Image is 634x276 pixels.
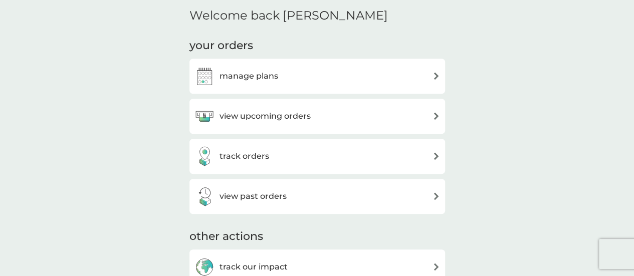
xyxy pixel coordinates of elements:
[220,70,278,83] h3: manage plans
[189,38,253,54] h3: your orders
[220,260,288,273] h3: track our impact
[433,112,440,120] img: arrow right
[220,190,287,203] h3: view past orders
[433,152,440,160] img: arrow right
[220,110,311,123] h3: view upcoming orders
[433,72,440,80] img: arrow right
[433,263,440,270] img: arrow right
[220,150,269,163] h3: track orders
[189,9,388,23] h2: Welcome back [PERSON_NAME]
[189,229,263,244] h3: other actions
[433,192,440,200] img: arrow right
